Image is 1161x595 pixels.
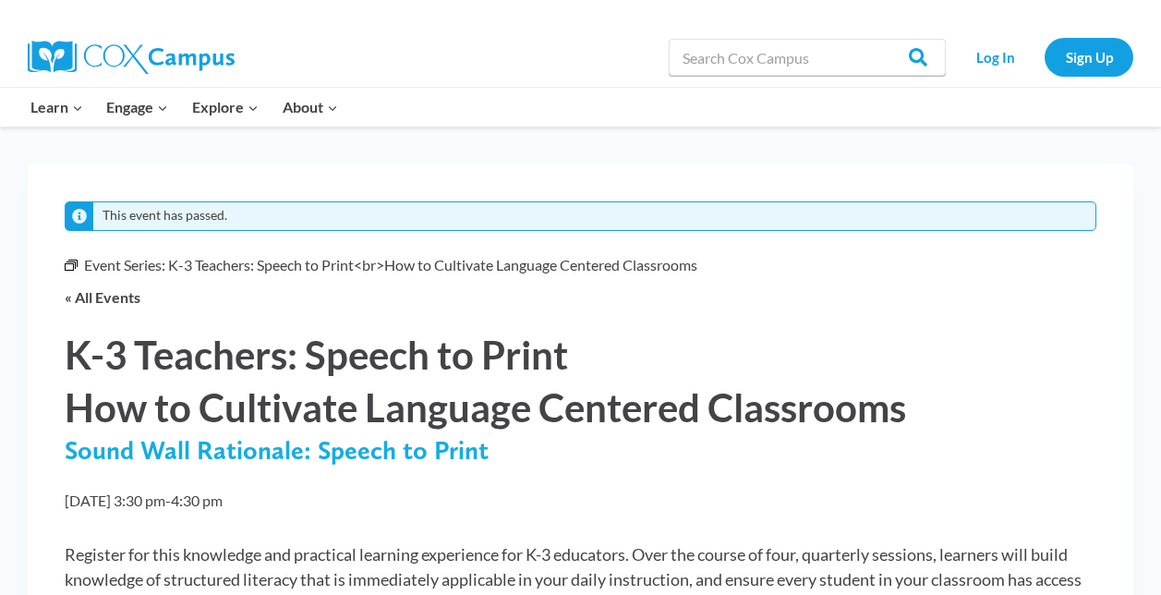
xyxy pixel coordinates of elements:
[106,95,168,119] span: Engage
[171,492,223,509] span: 4:30 pm
[65,253,78,277] em: Event Series:
[65,492,165,509] span: [DATE] 3:30 pm
[65,329,1096,436] h1: K-3 Teachers: Speech to Print How to Cultivate Language Centered Classrooms
[18,88,349,127] nav: Primary Navigation
[28,41,235,74] img: Cox Campus
[168,256,697,273] a: K-3 Teachers: Speech to Print<br>How to Cultivate Language Centered Classrooms
[283,95,338,119] span: About
[65,434,489,466] span: Sound Wall Rationale: Speech to Print
[84,256,165,273] span: Event Series:
[955,38,1133,76] nav: Secondary Navigation
[65,288,140,306] a: « All Events
[1045,38,1133,76] a: Sign Up
[65,489,223,513] h2: -
[30,95,83,119] span: Learn
[955,38,1035,76] a: Log In
[103,208,227,224] li: This event has passed.
[669,39,946,76] input: Search Cox Campus
[192,95,259,119] span: Explore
